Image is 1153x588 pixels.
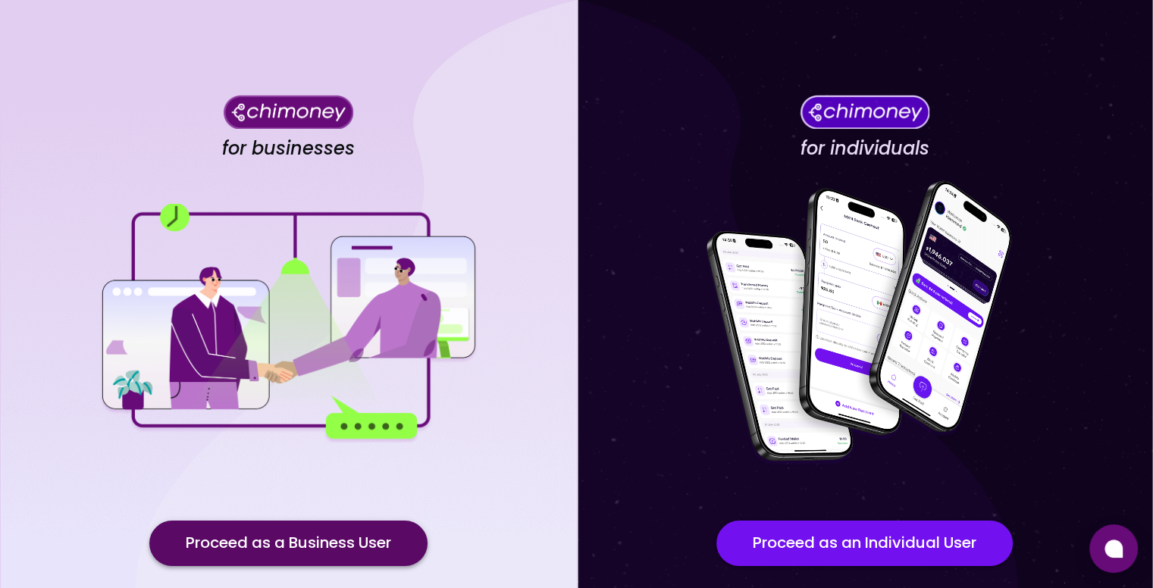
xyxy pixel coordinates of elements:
[1089,524,1138,573] button: Open chat window
[224,95,353,129] img: Chimoney for businesses
[149,521,428,566] button: Proceed as a Business User
[675,172,1054,475] img: for individuals
[800,95,929,129] img: Chimoney for individuals
[222,137,355,160] h4: for businesses
[99,204,478,443] img: for businesses
[716,521,1013,566] button: Proceed as an Individual User
[801,137,929,160] h4: for individuals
